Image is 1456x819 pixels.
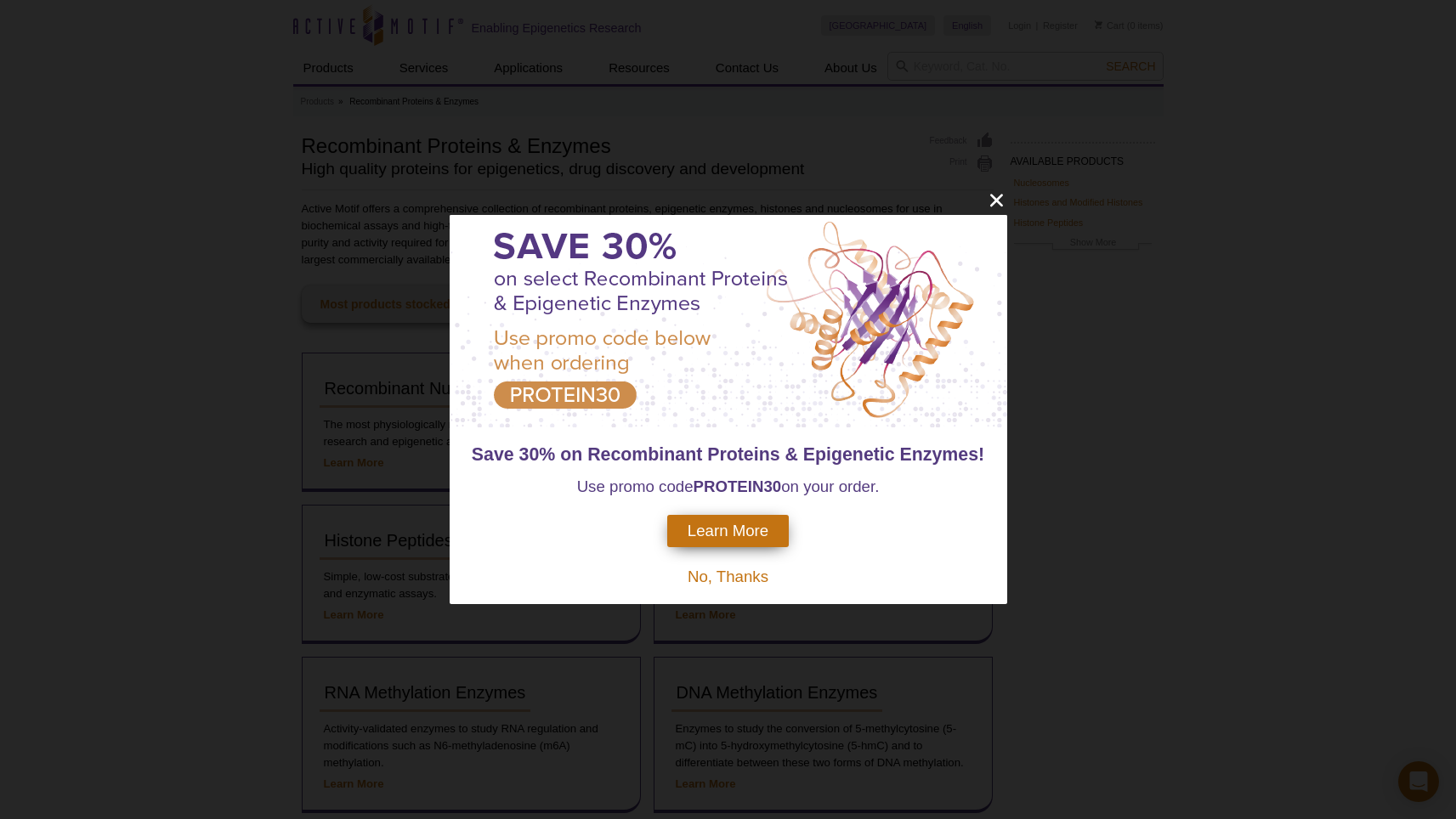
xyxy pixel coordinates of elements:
[688,522,768,540] span: Learn More
[472,444,984,465] span: Save 30% on Recombinant Proteins & Epigenetic Enzymes!
[688,568,768,585] span: No, Thanks
[577,477,880,495] span: Use promo code on your order.
[694,477,782,495] strong: PROTEIN30
[986,189,1007,211] button: close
